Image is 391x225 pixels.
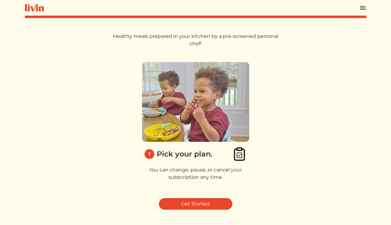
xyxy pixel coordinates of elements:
[159,198,232,210] a: Get Started
[142,62,249,142] img: 1_pick_plan-58eb60cc534f7a7539062c92543540e51162102f37796608976bb4e513d204c1.png
[145,149,154,159] div: 1
[232,147,247,161] img: clipboard_check-4e1afea9aecc1d71a83bd71232cd3fbb8e4b41c90a1eb376bae1e516b9241f3c.svg
[142,166,249,181] p: You can change, pause, or cancel your subscription any time.
[110,33,281,47] p: Healthy meals prepared in your kitchen by a pre-screened personal chef!
[359,4,367,12] img: menu_hamburger-cb6d353cf0ecd9f46ceae1c99ecbeb4a00e71ca567a856bd81f57e9d8c17bb26.svg
[157,149,212,160] div: Pick your plan.
[25,4,44,12] img: livin-logo-a0d97d1a881af30f6274990eb6222085a2533c92bbd1e4f22c21b4f0d0e3210c.svg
